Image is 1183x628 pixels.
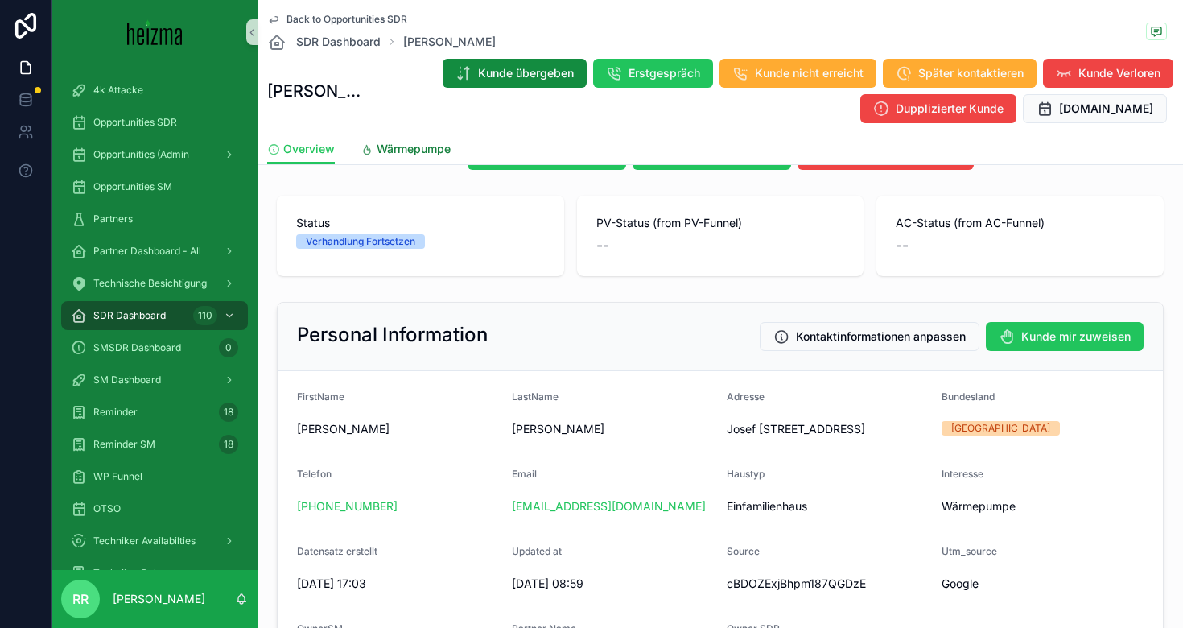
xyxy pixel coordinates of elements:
[719,59,876,88] button: Kunde nicht erreicht
[93,213,133,225] span: Partners
[942,498,1144,514] span: Wärmepumpe
[727,545,760,557] span: Source
[1078,65,1160,81] span: Kunde Verloren
[860,94,1016,123] button: Dupplizierter Kunde
[61,366,248,395] a: SM Dashboard
[93,374,161,386] span: SM Dashboard
[127,19,183,45] img: App logo
[443,59,587,88] button: Kunde übergeben
[629,65,700,81] span: Erstgespräch
[286,13,407,26] span: Back to Opportunities SDR
[596,234,609,257] span: --
[297,468,332,480] span: Telefon
[93,180,172,193] span: Opportunities SM
[296,215,545,231] span: Status
[596,215,845,231] span: PV-Status (from PV-Funnel)
[283,141,335,157] span: Overview
[942,390,995,403] span: Bundesland
[93,567,175,580] span: Techniker Ruleset
[727,498,929,514] span: Einfamilienhaus
[93,470,142,483] span: WP Funnel
[61,301,248,330] a: SDR Dashboard110
[1043,59,1173,88] button: Kunde Verloren
[512,390,559,403] span: LastName
[61,398,248,427] a: Reminder18
[478,65,574,81] span: Kunde übergeben
[727,390,765,403] span: Adresse
[896,234,909,257] span: --
[727,468,765,480] span: Haustyp
[896,215,1144,231] span: AC-Status (from AC-Funnel)
[986,322,1144,351] button: Kunde mir zuweisen
[297,322,488,348] h2: Personal Information
[267,134,335,165] a: Overview
[219,338,238,357] div: 0
[93,84,143,97] span: 4k Attacke
[297,421,499,437] span: [PERSON_NAME]
[296,34,381,50] span: SDR Dashboard
[61,430,248,459] a: Reminder SM18
[93,438,155,451] span: Reminder SM
[267,13,407,26] a: Back to Opportunities SDR
[512,468,537,480] span: Email
[93,277,207,290] span: Technische Besichtigung
[1059,101,1153,117] span: [DOMAIN_NAME]
[361,134,451,167] a: Wärmepumpe
[951,421,1050,436] div: [GEOGRAPHIC_DATA]
[377,141,451,157] span: Wärmepumpe
[512,576,714,592] span: [DATE] 08:59
[93,341,181,354] span: SMSDR Dashboard
[61,108,248,137] a: Opportunities SDR
[512,498,706,514] a: [EMAIL_ADDRESS][DOMAIN_NAME]
[93,406,138,419] span: Reminder
[93,148,189,161] span: Opportunities (Admin
[727,576,929,592] span: cBDOZExjBhpm187QGDzE
[1021,328,1131,345] span: Kunde mir zuweisen
[93,116,177,129] span: Opportunities SDR
[727,421,929,437] span: Josef [STREET_ADDRESS]
[93,309,166,322] span: SDR Dashboard
[93,502,121,515] span: OTSO
[52,64,258,570] div: scrollable content
[755,65,864,81] span: Kunde nicht erreicht
[942,468,983,480] span: Interesse
[61,494,248,523] a: OTSO
[61,140,248,169] a: Opportunities (Admin
[297,576,499,592] span: [DATE] 17:03
[93,535,196,547] span: Techniker Availabilties
[512,545,562,557] span: Updated at
[61,527,248,556] a: Techniker Availabilties
[61,333,248,362] a: SMSDR Dashboard0
[193,306,217,325] div: 110
[61,269,248,298] a: Technische Besichtigung
[61,559,248,588] a: Techniker Ruleset
[267,32,381,52] a: SDR Dashboard
[61,76,248,105] a: 4k Attacke
[61,205,248,233] a: Partners
[306,234,415,249] div: Verhandlung Fortsetzen
[61,462,248,491] a: WP Funnel
[72,589,89,609] span: RR
[297,498,398,514] a: [PHONE_NUMBER]
[93,245,201,258] span: Partner Dashboard - All
[896,101,1004,117] span: Dupplizierter Kunde
[297,545,377,557] span: Datensatz erstellt
[796,328,966,345] span: Kontaktinformationen anpassen
[593,59,713,88] button: Erstgespräch
[918,65,1024,81] span: Später kontaktieren
[403,34,496,50] a: [PERSON_NAME]
[219,403,238,422] div: 18
[942,545,997,557] span: Utm_source
[267,80,367,102] h1: [PERSON_NAME]
[113,591,205,607] p: [PERSON_NAME]
[760,322,979,351] button: Kontaktinformationen anpassen
[61,237,248,266] a: Partner Dashboard - All
[219,435,238,454] div: 18
[61,172,248,201] a: Opportunities SM
[297,390,344,403] span: FirstName
[1023,94,1167,123] button: [DOMAIN_NAME]
[883,59,1037,88] button: Später kontaktieren
[942,576,1144,592] span: Google
[512,421,714,437] span: [PERSON_NAME]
